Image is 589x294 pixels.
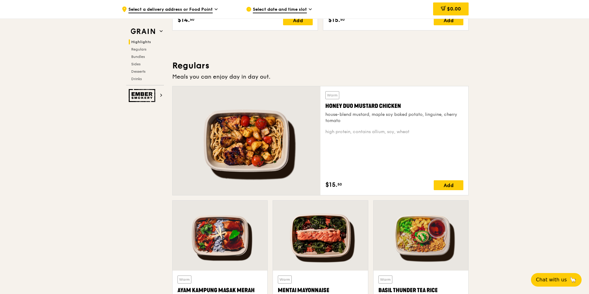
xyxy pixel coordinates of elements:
[536,276,567,284] span: Chat with us
[325,180,337,190] span: $15.
[531,273,582,287] button: Chat with us🦙
[340,17,345,22] span: 50
[178,276,191,284] div: Warm
[129,89,157,102] img: Ember Smokery web logo
[337,182,342,187] span: 50
[131,55,145,59] span: Bundles
[328,15,340,25] span: $15.
[325,102,463,110] div: Honey Duo Mustard Chicken
[190,17,194,22] span: 50
[131,62,140,66] span: Sides
[569,276,577,284] span: 🦙
[325,91,339,99] div: Warm
[128,6,213,13] span: Select a delivery address or Food Point
[325,112,463,124] div: house-blend mustard, maple soy baked potato, linguine, cherry tomato
[172,72,469,81] div: Meals you can enjoy day in day out.
[434,15,463,25] div: Add
[129,26,157,37] img: Grain web logo
[172,60,469,71] h3: Regulars
[378,276,392,284] div: Warm
[131,69,145,74] span: Desserts
[131,77,142,81] span: Drinks
[178,15,190,25] span: $14.
[434,180,463,190] div: Add
[131,40,151,44] span: Highlights
[325,129,463,135] div: high protein, contains allium, soy, wheat
[283,15,313,25] div: Add
[131,47,146,51] span: Regulars
[278,276,292,284] div: Warm
[447,6,461,12] span: $0.00
[253,6,307,13] span: Select date and time slot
